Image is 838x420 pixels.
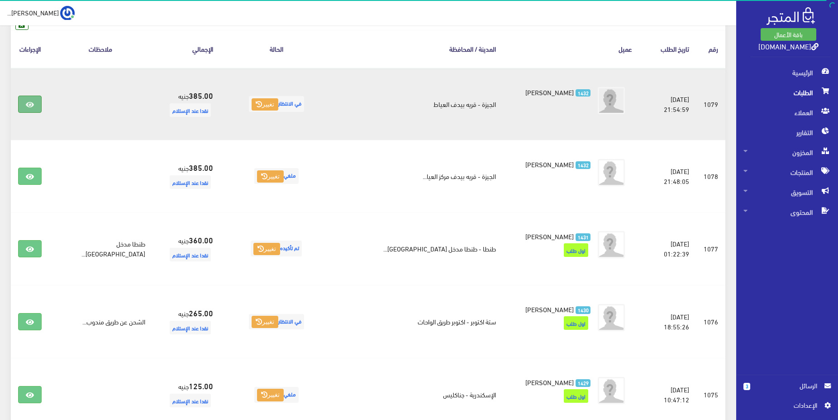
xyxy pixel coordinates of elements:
[170,103,211,117] span: نقدا عند الإستلام
[743,400,831,415] a: اﻹعدادات
[518,377,590,387] a: 1429 [PERSON_NAME]
[49,30,152,68] th: ملاحظات
[743,102,831,122] span: العملاء
[639,285,696,358] td: [DATE] 18:55:26
[11,358,45,392] iframe: Drift Widget Chat Controller
[251,241,302,256] span: تم تأكيده
[7,5,75,20] a: ... [PERSON_NAME]...
[333,212,503,285] td: طنطا - طنطا مدخل [GEOGRAPHIC_DATA]...
[598,159,625,186] img: avatar.png
[751,400,817,410] span: اﻹعدادات
[249,96,304,112] span: في الانتظار
[525,376,574,388] span: [PERSON_NAME]
[189,161,213,173] strong: 385.00
[152,68,220,140] td: جنيه
[254,387,299,403] span: ملغي
[576,233,590,241] span: 1431
[49,285,152,358] td: الشحن عن طريق مندوب...
[696,212,725,285] td: 1077
[252,316,278,328] button: تغيير
[170,175,211,189] span: نقدا عند الإستلام
[525,230,574,242] span: [PERSON_NAME]
[743,162,831,182] span: المنتجات
[152,30,220,68] th: اﻹجمالي
[743,63,831,82] span: الرئيسية
[518,231,590,241] a: 1431 [PERSON_NAME]
[743,82,831,102] span: الطلبات
[518,87,590,97] a: 1432 [PERSON_NAME]
[736,202,838,222] a: المحتوى
[518,159,590,169] a: 1432 [PERSON_NAME]
[152,212,220,285] td: جنيه
[333,68,503,140] td: الجيزة - قريه بيدف العياط
[525,158,574,170] span: [PERSON_NAME]
[564,316,588,330] span: اول طلب
[257,170,284,183] button: تغيير
[736,63,838,82] a: الرئيسية
[736,82,838,102] a: الطلبات
[736,122,838,142] a: التقارير
[257,389,284,401] button: تغيير
[333,140,503,212] td: الجيزة - قريه بيدف مركز العيا...
[518,304,590,314] a: 1430 [PERSON_NAME]
[11,30,49,68] th: الإجراءات
[576,379,590,387] span: 1429
[7,7,59,18] span: [PERSON_NAME]...
[761,28,816,41] a: باقة الأعمال
[696,68,725,140] td: 1079
[152,140,220,212] td: جنيه
[743,381,831,400] a: 3 الرسائل
[170,248,211,261] span: نقدا عند الإستلام
[220,30,333,68] th: الحالة
[525,303,574,315] span: [PERSON_NAME]
[254,168,299,184] span: ملغي
[757,381,817,391] span: الرسائل
[60,6,75,20] img: ...
[598,304,625,331] img: avatar.png
[564,243,588,257] span: اول طلب
[252,98,278,111] button: تغيير
[743,122,831,142] span: التقارير
[598,87,625,114] img: avatar.png
[333,30,503,68] th: المدينة / المحافظة
[696,30,725,68] th: رقم
[743,383,750,390] span: 3
[564,389,588,403] span: اول طلب
[767,7,815,25] img: .
[189,89,213,101] strong: 385.00
[598,377,625,404] img: avatar.png
[576,89,590,97] span: 1432
[170,394,211,407] span: نقدا عند الإستلام
[576,306,590,314] span: 1430
[503,30,639,68] th: عميل
[758,39,819,53] a: [DOMAIN_NAME]
[736,102,838,122] a: العملاء
[639,68,696,140] td: [DATE] 21:54:59
[49,212,152,285] td: طنطا مدخل [GEOGRAPHIC_DATA]...
[736,142,838,162] a: المخزون
[189,307,213,319] strong: 265.00
[152,285,220,358] td: جنيه
[189,380,213,391] strong: 125.00
[249,314,304,330] span: في الانتظار
[736,162,838,182] a: المنتجات
[743,142,831,162] span: المخزون
[189,234,213,246] strong: 360.00
[576,161,590,169] span: 1432
[696,140,725,212] td: 1078
[170,321,211,334] span: نقدا عند الإستلام
[696,285,725,358] td: 1076
[525,86,574,98] span: [PERSON_NAME]
[639,30,696,68] th: تاريخ الطلب
[743,202,831,222] span: المحتوى
[639,140,696,212] td: [DATE] 21:48:05
[253,243,280,256] button: تغيير
[639,212,696,285] td: [DATE] 01:22:39
[743,182,831,202] span: التسويق
[333,285,503,358] td: ستة اكتوبر - اكتوبر طريق الواحات
[598,231,625,258] img: avatar.png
